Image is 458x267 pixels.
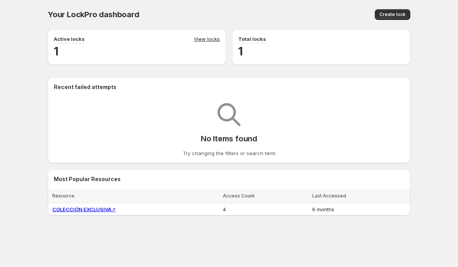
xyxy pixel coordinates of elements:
td: 6 months [310,203,410,216]
p: Try changing the filters or search term [183,149,276,157]
h2: 1 [238,44,404,59]
h2: Most Popular Resources [54,175,404,183]
h2: 1 [54,44,220,59]
span: Create lock [379,11,406,18]
span: Last Accessed [312,193,346,199]
span: Access Count [223,193,255,199]
h2: Recent failed attempts [54,83,116,91]
a: View locks [194,35,220,44]
span: Resource [52,193,74,199]
a: COLECCIÓN EXCLUSIVA↗ [52,206,116,212]
span: Your LockPro dashboard [48,10,139,19]
p: No Items found [201,134,257,143]
img: Empty search results [218,103,240,126]
button: Create lock [375,9,410,20]
p: Active locks [54,35,85,43]
td: 4 [221,203,310,216]
p: Total locks [238,35,266,43]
